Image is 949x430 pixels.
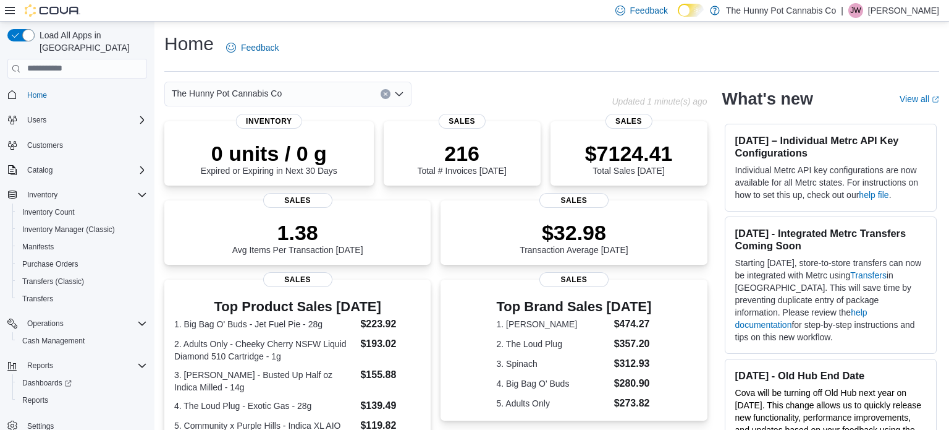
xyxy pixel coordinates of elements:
[17,257,83,272] a: Purchase Orders
[678,4,704,17] input: Dark Mode
[174,318,355,330] dt: 1. Big Bag O' Buds - Jet Fuel Pie - 28g
[2,136,152,154] button: Customers
[22,88,52,103] a: Home
[360,337,421,351] dd: $193.02
[848,3,863,18] div: James Williams
[17,257,147,272] span: Purchase Orders
[614,396,652,411] dd: $273.82
[735,164,926,201] p: Individual Metrc API key configurations are now available for all Metrc states. For instructions ...
[27,319,64,329] span: Operations
[22,336,85,346] span: Cash Management
[174,400,355,412] dt: 4. The Loud Plug - Exotic Gas - 28g
[417,141,506,176] div: Total # Invoices [DATE]
[174,299,421,314] h3: Top Product Sales [DATE]
[735,307,867,330] a: help documentation
[17,393,53,408] a: Reports
[12,256,152,273] button: Purchase Orders
[2,111,152,129] button: Users
[614,356,652,371] dd: $312.93
[394,89,404,99] button: Open list of options
[17,239,147,254] span: Manifests
[417,141,506,166] p: 216
[22,277,84,286] span: Transfers (Classic)
[12,238,152,256] button: Manifests
[27,190,57,200] span: Inventory
[22,259,78,269] span: Purchase Orders
[2,357,152,374] button: Reports
[859,190,888,200] a: help file
[868,3,939,18] p: [PERSON_NAME]
[22,187,62,202] button: Inventory
[201,141,337,166] p: 0 units / 0 g
[236,114,302,129] span: Inventory
[735,227,926,252] h3: [DATE] - Integrated Metrc Transfers Coming Soon
[12,374,152,392] a: Dashboards
[497,338,609,350] dt: 2. The Loud Plug
[439,114,486,129] span: Sales
[174,369,355,393] dt: 3. [PERSON_NAME] - Busted Up Half oz Indica Milled - 14g
[22,207,75,217] span: Inventory Count
[263,272,332,287] span: Sales
[630,4,668,17] span: Feedback
[17,333,147,348] span: Cash Management
[614,337,652,351] dd: $357.20
[497,358,609,370] dt: 3. Spinach
[22,163,147,178] span: Catalog
[25,4,80,17] img: Cova
[22,163,57,178] button: Catalog
[27,90,47,100] span: Home
[12,221,152,238] button: Inventory Manager (Classic)
[174,338,355,363] dt: 2. Adults Only - Cheeky Cherry NSFW Liquid Diamond 510 Cartridge - 1g
[497,377,609,390] dt: 4. Big Bag O' Buds
[201,141,337,176] div: Expired or Expiring in Next 30 Days
[17,393,147,408] span: Reports
[497,318,609,330] dt: 1. [PERSON_NAME]
[22,113,147,127] span: Users
[360,317,421,332] dd: $223.92
[17,376,77,390] a: Dashboards
[22,138,68,153] a: Customers
[22,358,58,373] button: Reports
[22,113,51,127] button: Users
[27,165,53,175] span: Catalog
[12,204,152,221] button: Inventory Count
[381,89,390,99] button: Clear input
[17,205,80,220] a: Inventory Count
[27,115,46,125] span: Users
[22,316,147,331] span: Operations
[360,368,421,382] dd: $155.88
[22,242,54,252] span: Manifests
[241,41,279,54] span: Feedback
[22,395,48,405] span: Reports
[614,317,652,332] dd: $474.27
[614,376,652,391] dd: $280.90
[12,392,152,409] button: Reports
[22,187,147,202] span: Inventory
[12,290,152,307] button: Transfers
[2,315,152,332] button: Operations
[263,193,332,208] span: Sales
[612,97,707,106] p: Updated 1 minute(s) ago
[35,29,147,54] span: Load All Apps in [GEOGRAPHIC_DATA]
[726,3,836,18] p: The Hunny Pot Cannabis Co
[850,270,887,280] a: Transfers
[17,239,59,254] a: Manifests
[12,273,152,290] button: Transfers (Classic)
[585,141,673,176] div: Total Sales [DATE]
[232,220,363,255] div: Avg Items Per Transaction [DATE]
[360,398,421,413] dd: $139.49
[520,220,628,255] div: Transaction Average [DATE]
[520,220,628,245] p: $32.98
[735,134,926,159] h3: [DATE] – Individual Metrc API Key Configurations
[172,86,282,101] span: The Hunny Pot Cannabis Co
[17,333,90,348] a: Cash Management
[17,376,147,390] span: Dashboards
[22,225,115,234] span: Inventory Manager (Classic)
[585,141,673,166] p: $7124.41
[497,397,609,410] dt: 5. Adults Only
[932,96,939,103] svg: External link
[22,294,53,304] span: Transfers
[164,32,214,56] h1: Home
[17,274,147,289] span: Transfers (Classic)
